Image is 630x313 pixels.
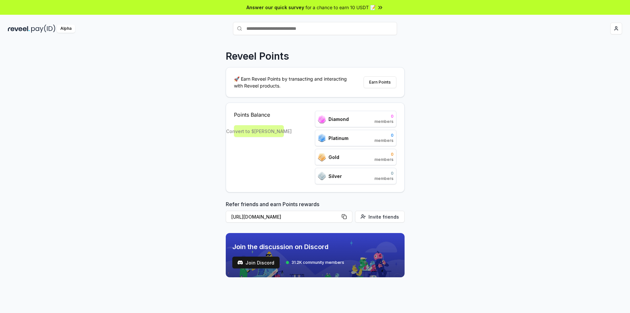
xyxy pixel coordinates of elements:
span: members [374,119,393,124]
button: Invite friends [355,211,405,223]
span: 0 [374,114,393,119]
span: for a chance to earn 10 USDT 📝 [305,4,376,11]
span: Points Balance [234,111,284,119]
div: Alpha [57,25,75,33]
span: Join the discussion on Discord [232,242,344,251]
img: pay_id [31,25,55,33]
span: members [374,157,393,162]
img: test [238,260,243,265]
img: ranks_icon [318,172,326,180]
span: 0 [374,152,393,157]
img: ranks_icon [318,115,326,123]
span: Diamond [328,116,349,123]
div: Refer friends and earn Points rewards [226,200,405,225]
img: discord_banner [226,233,405,277]
span: Silver [328,173,342,180]
span: Answer our quick survey [246,4,304,11]
span: Platinum [328,135,348,142]
a: testJoin Discord [232,257,280,268]
span: Gold [328,154,339,161]
span: members [374,176,393,181]
span: 31.2K community members [291,260,344,265]
span: members [374,138,393,143]
span: 0 [374,171,393,176]
p: Reveel Points [226,50,289,62]
img: ranks_icon [318,153,326,161]
span: 0 [374,133,393,138]
img: reveel_dark [8,25,30,33]
img: ranks_icon [318,134,326,142]
button: Join Discord [232,257,280,268]
p: 🚀 Earn Reveel Points by transacting and interacting with Reveel products. [234,75,352,89]
button: [URL][DOMAIN_NAME] [226,211,352,223]
button: Earn Points [364,76,396,88]
span: Join Discord [245,259,274,266]
span: Invite friends [368,213,399,220]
